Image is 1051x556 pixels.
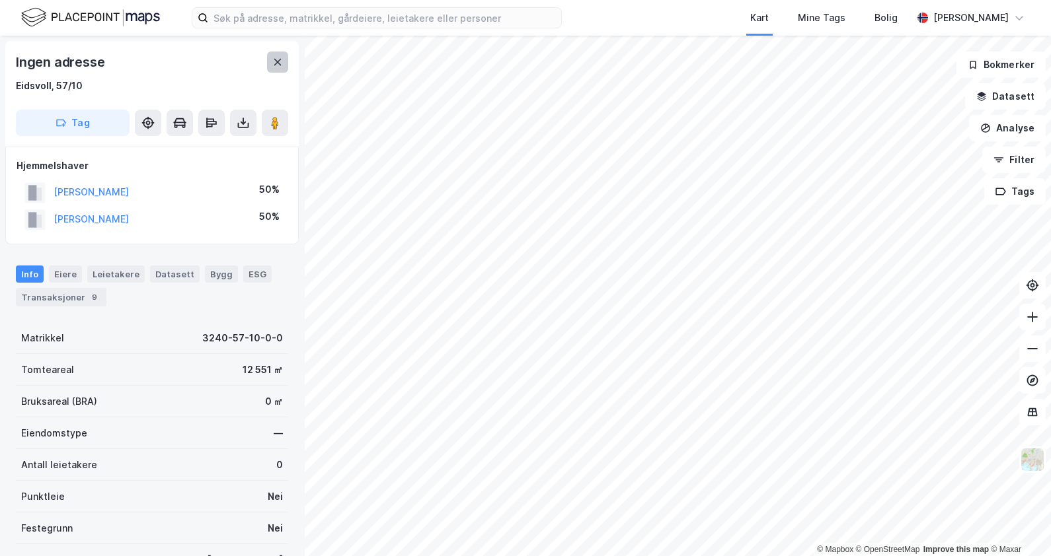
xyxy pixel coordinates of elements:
div: 9 [88,291,101,304]
div: 3240-57-10-0-0 [202,330,283,346]
div: Bygg [205,265,238,283]
div: Transaksjoner [16,288,106,306]
a: Improve this map [923,545,989,554]
div: Eiere [49,265,82,283]
div: ESG [243,265,272,283]
div: — [274,425,283,441]
div: Mine Tags [798,10,845,26]
div: Eiendomstype [21,425,87,441]
div: Datasett [150,265,200,283]
div: 12 551 ㎡ [243,362,283,378]
div: Kontrollprogram for chat [985,493,1051,556]
button: Tags [984,178,1046,205]
div: Kart [750,10,769,26]
div: 0 [276,457,283,473]
img: Z [1020,447,1045,472]
img: logo.f888ab2527a4732fd821a326f86c7f29.svg [21,6,160,29]
div: Nei [268,489,283,504]
button: Analyse [969,115,1046,141]
div: Antall leietakere [21,457,97,473]
div: Nei [268,520,283,536]
div: 50% [259,182,280,197]
div: Punktleie [21,489,65,504]
button: Bokmerker [956,52,1046,78]
div: Bolig [875,10,898,26]
a: Mapbox [817,545,853,554]
button: Datasett [965,83,1046,110]
iframe: Chat Widget [985,493,1051,556]
div: Hjemmelshaver [17,158,288,174]
div: [PERSON_NAME] [933,10,1009,26]
button: Tag [16,110,130,136]
div: Bruksareal (BRA) [21,394,97,409]
button: Filter [982,147,1046,173]
div: Matrikkel [21,330,64,346]
div: 50% [259,209,280,225]
input: Søk på adresse, matrikkel, gårdeiere, leietakere eller personer [208,8,561,28]
a: OpenStreetMap [856,545,920,554]
div: Tomteareal [21,362,74,378]
div: Festegrunn [21,520,73,536]
div: Leietakere [87,265,145,283]
div: Info [16,265,44,283]
div: Ingen adresse [16,52,107,73]
div: Eidsvoll, 57/10 [16,78,83,94]
div: 0 ㎡ [265,394,283,409]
